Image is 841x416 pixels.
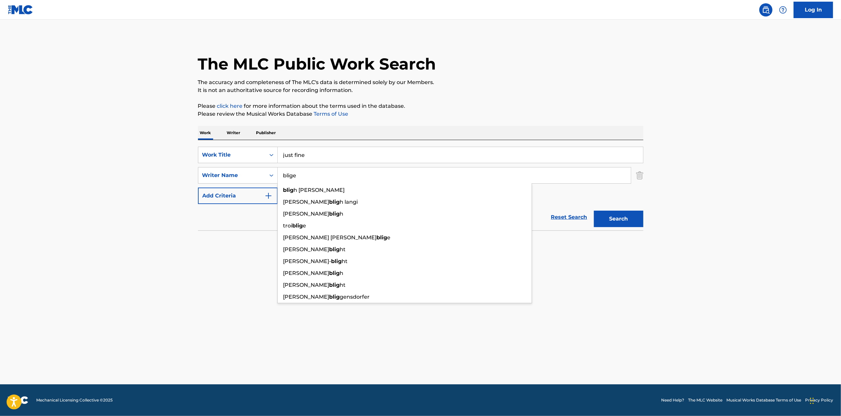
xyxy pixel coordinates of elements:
span: e [303,223,306,229]
a: Log In [794,2,833,18]
span: ht [342,258,348,264]
span: [PERSON_NAME] [283,282,329,288]
a: Reset Search [548,210,591,224]
strong: blig [283,187,294,193]
span: ht [340,282,346,288]
p: Please review the Musical Works Database [198,110,643,118]
p: Writer [225,126,242,140]
strong: blig [329,246,340,253]
a: Public Search [759,3,772,16]
div: Drag [810,391,814,411]
span: h langi [340,199,358,205]
strong: blig [329,294,340,300]
a: The MLC Website [688,397,722,403]
span: ht [340,246,346,253]
p: Publisher [254,126,278,140]
span: gensdorfer [340,294,370,300]
img: help [779,6,787,14]
span: [PERSON_NAME] [283,294,329,300]
span: [PERSON_NAME] [283,270,329,276]
span: [PERSON_NAME] [283,246,329,253]
span: [PERSON_NAME] [283,211,329,217]
a: Terms of Use [313,111,349,117]
img: MLC Logo [8,5,33,15]
div: Work Title [202,151,262,159]
a: Musical Works Database Terms of Use [726,397,801,403]
img: 9d2ae6d4665cec9f34b9.svg [265,192,272,200]
strong: blig [329,282,340,288]
strong: blig [329,211,340,217]
span: e [387,234,391,241]
form: Search Form [198,147,643,230]
span: [PERSON_NAME]- [283,258,331,264]
strong: blig [377,234,387,241]
span: troi [283,223,293,229]
span: h [340,211,344,217]
strong: blig [329,199,340,205]
button: Add Criteria [198,188,278,204]
p: The accuracy and completeness of The MLC's data is determined solely by our Members. [198,78,643,86]
p: Please for more information about the terms used in the database. [198,102,643,110]
p: Work [198,126,213,140]
a: click here [217,103,243,109]
strong: blig [329,270,340,276]
button: Search [594,211,643,227]
img: Delete Criterion [636,167,643,184]
img: search [762,6,770,14]
h1: The MLC Public Work Search [198,54,436,74]
iframe: Chat Widget [808,384,841,416]
span: h [340,270,344,276]
span: [PERSON_NAME] [PERSON_NAME] [283,234,377,241]
strong: blig [293,223,303,229]
strong: blig [331,258,342,264]
a: Need Help? [661,397,684,403]
div: Help [776,3,790,16]
div: Writer Name [202,171,262,179]
span: [PERSON_NAME] [283,199,329,205]
img: logo [8,396,28,404]
span: Mechanical Licensing Collective © 2025 [36,397,113,403]
p: It is not an authoritative source for recording information. [198,86,643,94]
span: h [PERSON_NAME] [294,187,345,193]
a: Privacy Policy [805,397,833,403]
